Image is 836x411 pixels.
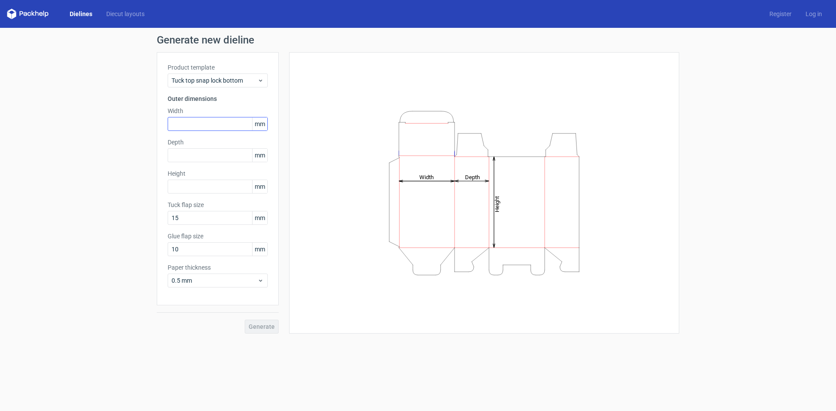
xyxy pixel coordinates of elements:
span: 0.5 mm [172,276,257,285]
label: Product template [168,63,268,72]
tspan: Depth [465,174,480,180]
span: mm [252,243,267,256]
h3: Outer dimensions [168,94,268,103]
a: Dielines [63,10,99,18]
span: mm [252,117,267,130]
label: Height [168,169,268,178]
a: Diecut layouts [99,10,152,18]
a: Register [762,10,799,18]
h1: Generate new dieline [157,35,679,45]
span: mm [252,211,267,224]
tspan: Width [419,174,434,180]
label: Paper thickness [168,263,268,272]
span: mm [252,180,267,193]
span: Tuck top snap lock bottom [172,76,257,85]
label: Tuck flap size [168,200,268,209]
tspan: Height [494,196,500,212]
a: Log in [799,10,829,18]
label: Glue flap size [168,232,268,241]
span: mm [252,149,267,162]
label: Depth [168,138,268,147]
label: Width [168,107,268,115]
